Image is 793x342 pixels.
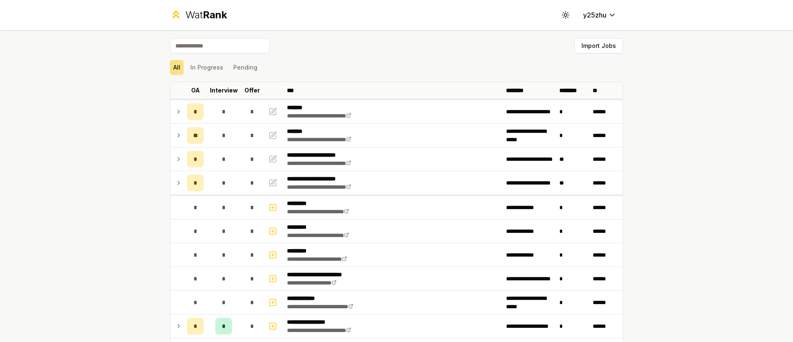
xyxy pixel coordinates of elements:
span: Rank [203,9,227,21]
button: y25zhu [576,7,623,22]
button: In Progress [187,60,227,75]
button: Import Jobs [574,38,623,53]
p: OA [191,86,200,95]
div: Wat [185,8,227,22]
p: Interview [210,86,238,95]
span: y25zhu [583,10,606,20]
button: All [170,60,184,75]
button: Pending [230,60,261,75]
a: WatRank [170,8,227,22]
p: Offer [244,86,260,95]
